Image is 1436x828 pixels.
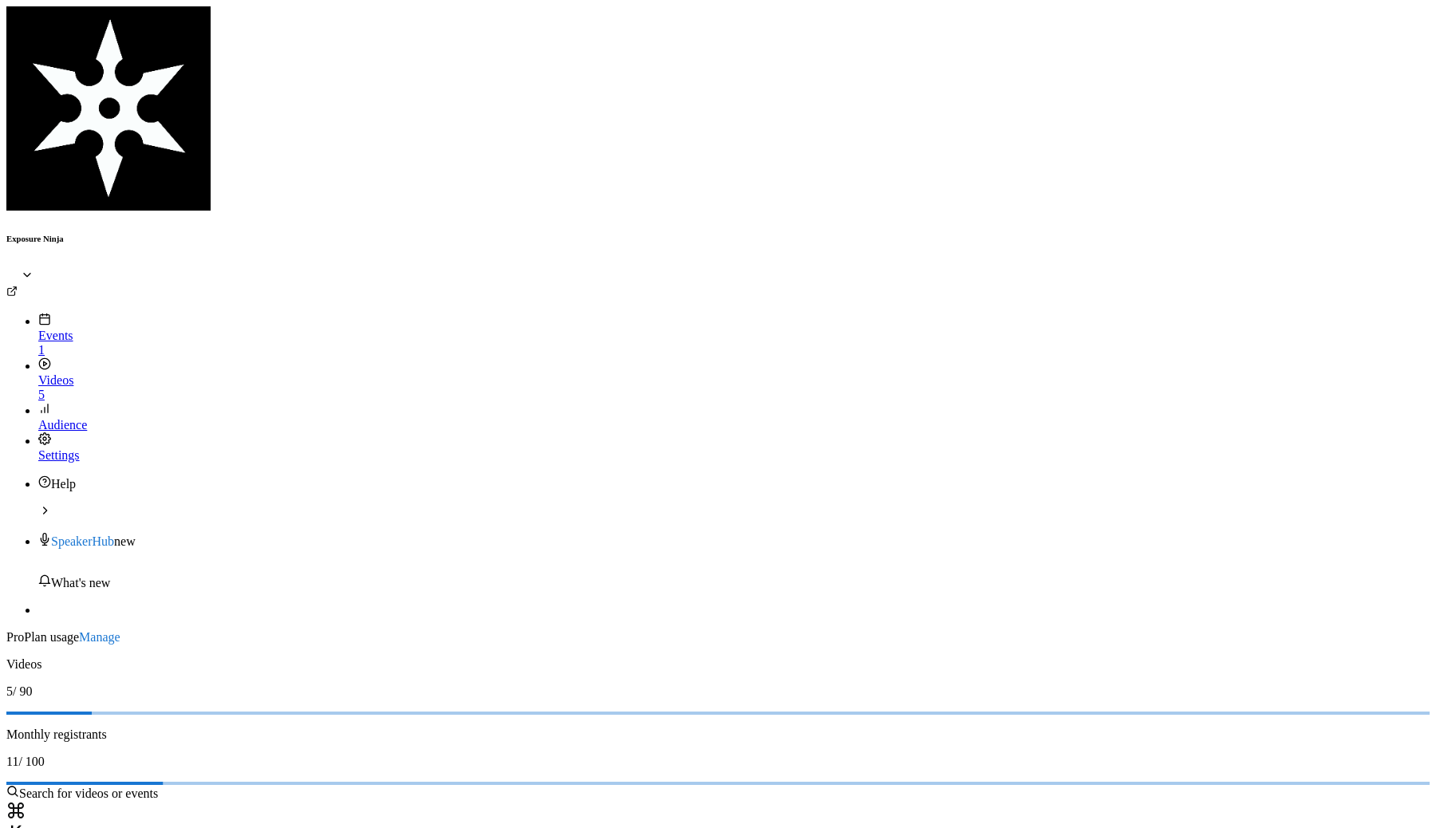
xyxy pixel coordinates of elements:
[6,657,1430,672] p: Videos
[24,630,79,644] span: Plan usage
[6,755,1430,769] p: / 100
[38,402,1430,432] a: Audience
[51,477,76,491] span: Help
[6,727,1430,742] p: Monthly registrants
[38,357,1430,388] div: Videos
[38,432,1430,463] a: Settings
[79,630,120,644] a: Manage
[6,6,211,211] img: Exposure Ninja
[38,313,1430,343] div: Events
[6,234,1430,243] h6: Exposure Ninja
[6,684,13,698] span: 5
[51,534,114,548] a: SpeakerHub
[114,534,136,548] span: new
[51,576,110,589] span: What's new
[6,785,1430,801] div: Search for videos or events
[38,475,1430,520] li: help-dropdown-opener
[38,357,1430,401] a: Videos5
[6,630,24,644] span: Pro
[6,755,18,768] span: 11
[38,313,1430,357] a: Events1
[6,684,1430,699] p: / 90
